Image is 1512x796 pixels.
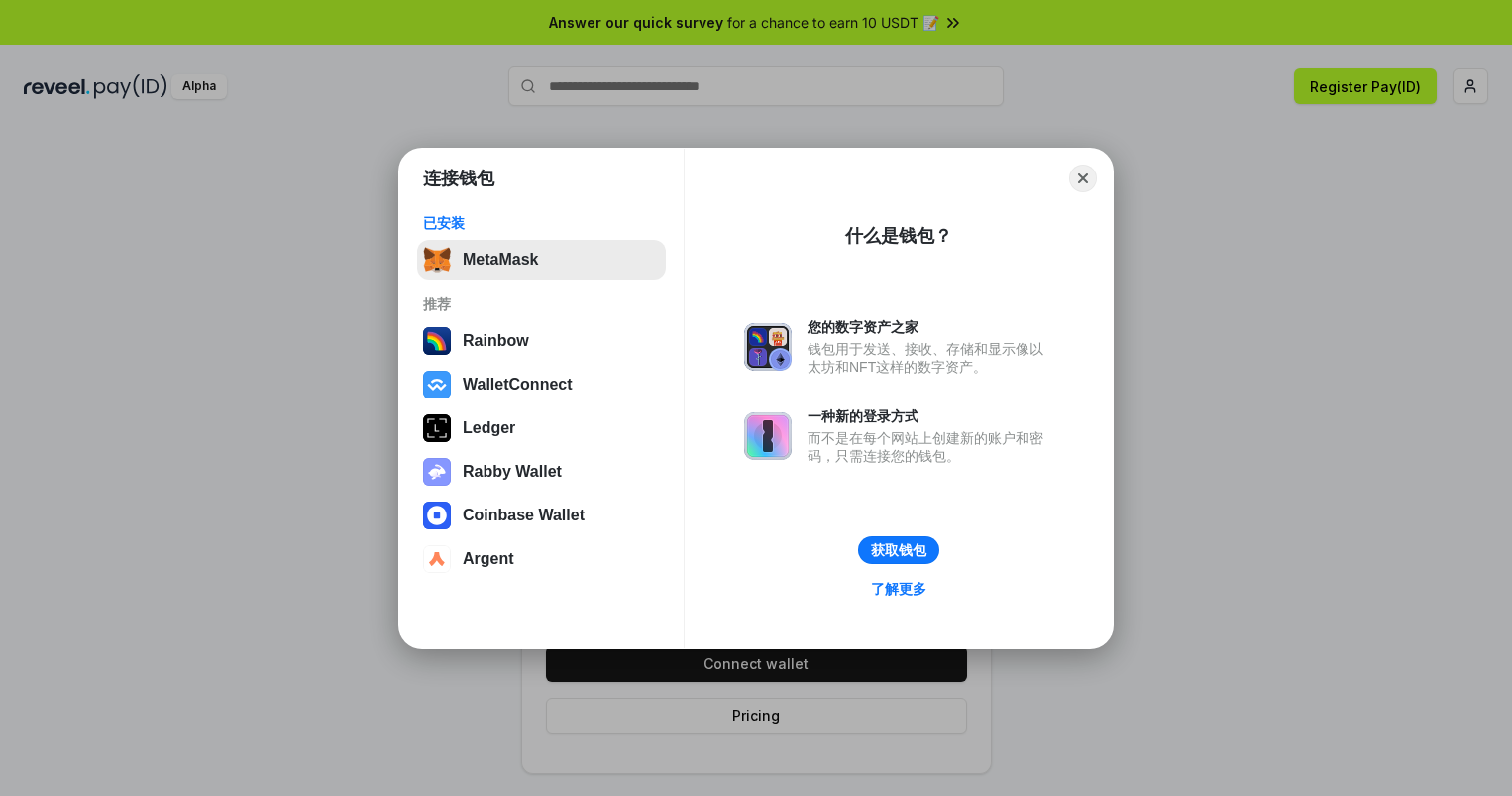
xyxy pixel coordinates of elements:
div: Rabby Wallet [463,463,562,481]
img: svg+xml,%3Csvg%20width%3D%2228%22%20height%3D%2228%22%20viewBox%3D%220%200%2028%2028%22%20fill%3D... [423,545,451,573]
img: svg+xml,%3Csvg%20xmlns%3D%22http%3A%2F%2Fwww.w3.org%2F2000%2Fsvg%22%20width%3D%2228%22%20height%3... [423,414,451,442]
button: WalletConnect [417,365,666,404]
button: Close [1069,165,1097,192]
div: Ledger [463,419,515,437]
a: 了解更多 [859,576,938,602]
button: Rainbow [417,321,666,361]
div: WalletConnect [463,376,573,394]
div: MetaMask [463,251,538,269]
div: 获取钱包 [871,541,926,559]
div: 您的数字资产之家 [808,318,1053,336]
img: svg+xml,%3Csvg%20width%3D%2228%22%20height%3D%2228%22%20viewBox%3D%220%200%2028%2028%22%20fill%3D... [423,371,451,398]
h1: 连接钱包 [423,167,494,190]
div: Rainbow [463,332,529,350]
button: Coinbase Wallet [417,496,666,535]
img: svg+xml,%3Csvg%20xmlns%3D%22http%3A%2F%2Fwww.w3.org%2F2000%2Fsvg%22%20fill%3D%22none%22%20viewBox... [423,458,451,486]
div: Argent [463,550,514,568]
button: Argent [417,539,666,579]
div: 钱包用于发送、接收、存储和显示像以太坊和NFT这样的数字资产。 [808,340,1053,376]
img: svg+xml,%3Csvg%20width%3D%2228%22%20height%3D%2228%22%20viewBox%3D%220%200%2028%2028%22%20fill%3D... [423,502,451,529]
div: 什么是钱包？ [845,224,952,248]
img: svg+xml,%3Csvg%20xmlns%3D%22http%3A%2F%2Fwww.w3.org%2F2000%2Fsvg%22%20fill%3D%22none%22%20viewBox... [744,323,792,371]
img: svg+xml,%3Csvg%20width%3D%22120%22%20height%3D%22120%22%20viewBox%3D%220%200%20120%20120%22%20fil... [423,327,451,355]
div: 一种新的登录方式 [808,407,1053,425]
button: MetaMask [417,240,666,280]
button: Ledger [417,408,666,448]
img: svg+xml,%3Csvg%20fill%3D%22none%22%20height%3D%2233%22%20viewBox%3D%220%200%2035%2033%22%20width%... [423,246,451,274]
button: 获取钱包 [858,536,939,564]
div: 推荐 [423,295,660,313]
button: Rabby Wallet [417,452,666,492]
img: svg+xml,%3Csvg%20xmlns%3D%22http%3A%2F%2Fwww.w3.org%2F2000%2Fsvg%22%20fill%3D%22none%22%20viewBox... [744,412,792,460]
div: Coinbase Wallet [463,507,585,524]
div: 已安装 [423,214,660,232]
div: 而不是在每个网站上创建新的账户和密码，只需连接您的钱包。 [808,429,1053,465]
div: 了解更多 [871,580,926,598]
